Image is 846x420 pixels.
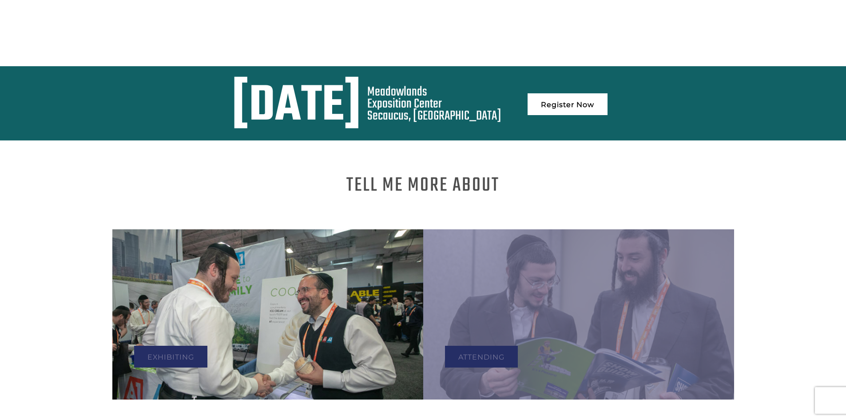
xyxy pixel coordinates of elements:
div: Meadowlands Exposition Center Secaucus, [GEOGRAPHIC_DATA] [367,86,501,122]
a: Exhibiting [134,346,207,368]
a: Register Now [528,93,608,115]
a: Attending [445,346,518,368]
div: [DATE] [232,86,361,127]
h1: Tell me more About [346,180,500,191]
